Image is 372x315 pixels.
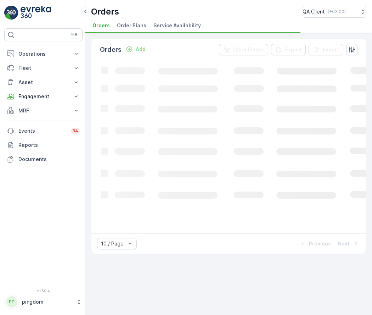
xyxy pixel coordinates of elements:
[18,107,68,114] p: MRF
[6,296,17,308] div: PP
[18,50,68,57] p: Operations
[92,22,110,29] span: Orders
[18,142,80,149] p: Reports
[303,6,366,18] button: QA Client(+03:00)
[4,47,83,61] button: Operations
[337,239,360,248] button: Next
[22,298,73,305] p: pingdom
[18,79,68,86] p: Asset
[271,44,306,55] button: Export
[298,239,332,248] button: Previous
[4,75,83,89] button: Asset
[4,6,18,20] img: logo
[4,89,83,104] button: Engagement
[91,6,119,17] p: Orders
[4,124,83,138] a: Events34
[4,294,83,309] button: PPpingdom
[4,152,83,166] a: Documents
[123,45,148,54] button: Add
[309,44,343,55] button: Import
[219,44,268,55] button: Clear Filters
[303,8,325,15] p: QA Client
[4,289,83,293] span: v 1.50.4
[100,45,122,55] p: Orders
[4,61,83,75] button: Fleet
[117,22,146,29] span: Order Plans
[18,127,67,134] p: Events
[18,93,68,100] p: Engagement
[71,32,78,38] p: ⌘B
[323,46,339,53] p: Import
[328,9,346,15] p: ( +03:00 )
[136,46,146,53] p: Add
[18,65,68,72] p: Fleet
[309,240,331,247] p: Previous
[4,138,83,152] a: Reports
[72,128,78,134] p: 34
[21,6,51,20] img: logo_light-DOdMpM7g.png
[233,46,264,53] p: Clear Filters
[4,104,83,118] button: MRF
[18,156,80,163] p: Documents
[153,22,201,29] span: Service Availability
[338,240,350,247] p: Next
[285,46,301,53] p: Export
